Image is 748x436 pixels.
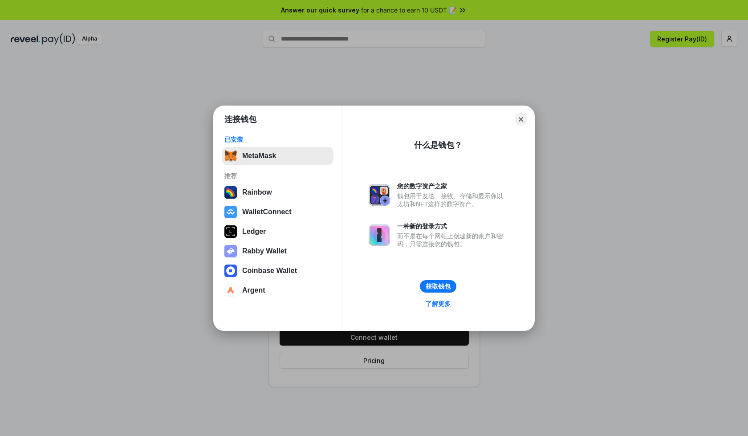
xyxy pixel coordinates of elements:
[224,172,331,180] div: 推荐
[224,225,237,238] img: svg+xml,%3Csvg%20xmlns%3D%22http%3A%2F%2Fwww.w3.org%2F2000%2Fsvg%22%20width%3D%2228%22%20height%3...
[224,265,237,277] img: svg+xml,%3Csvg%20width%3D%2228%22%20height%3D%2228%22%20viewBox%3D%220%200%2028%2028%22%20fill%3D...
[224,245,237,257] img: svg+xml,%3Csvg%20xmlns%3D%22http%3A%2F%2Fwww.w3.org%2F2000%2Fsvg%22%20fill%3D%22none%22%20viewBox...
[414,140,462,151] div: 什么是钱包？
[224,206,237,218] img: svg+xml,%3Csvg%20width%3D%2228%22%20height%3D%2228%22%20viewBox%3D%220%200%2028%2028%22%20fill%3D...
[242,267,297,275] div: Coinbase Wallet
[242,188,272,196] div: Rainbow
[515,113,527,126] button: Close
[397,222,508,230] div: 一种新的登录方式
[222,203,333,221] button: WalletConnect
[242,208,292,216] div: WalletConnect
[222,183,333,201] button: Rainbow
[420,280,456,293] button: 获取钱包
[426,282,451,290] div: 获取钱包
[242,247,287,255] div: Rabby Wallet
[222,223,333,240] button: Ledger
[242,286,265,294] div: Argent
[369,184,390,206] img: svg+xml,%3Csvg%20xmlns%3D%22http%3A%2F%2Fwww.w3.org%2F2000%2Fsvg%22%20fill%3D%22none%22%20viewBox...
[242,228,266,236] div: Ledger
[222,281,333,299] button: Argent
[222,242,333,260] button: Rabby Wallet
[222,262,333,280] button: Coinbase Wallet
[224,114,256,125] h1: 连接钱包
[397,192,508,208] div: 钱包用于发送、接收、存储和显示像以太坊和NFT这样的数字资产。
[426,300,451,308] div: 了解更多
[224,135,331,143] div: 已安装
[369,224,390,246] img: svg+xml,%3Csvg%20xmlns%3D%22http%3A%2F%2Fwww.w3.org%2F2000%2Fsvg%22%20fill%3D%22none%22%20viewBox...
[397,232,508,248] div: 而不是在每个网站上创建新的账户和密码，只需连接您的钱包。
[224,284,237,297] img: svg+xml,%3Csvg%20width%3D%2228%22%20height%3D%2228%22%20viewBox%3D%220%200%2028%2028%22%20fill%3D...
[224,150,237,162] img: svg+xml,%3Csvg%20fill%3D%22none%22%20height%3D%2233%22%20viewBox%3D%220%200%2035%2033%22%20width%...
[397,182,508,190] div: 您的数字资产之家
[224,186,237,199] img: svg+xml,%3Csvg%20width%3D%22120%22%20height%3D%22120%22%20viewBox%3D%220%200%20120%20120%22%20fil...
[420,298,456,310] a: 了解更多
[222,147,333,165] button: MetaMask
[242,152,276,160] div: MetaMask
